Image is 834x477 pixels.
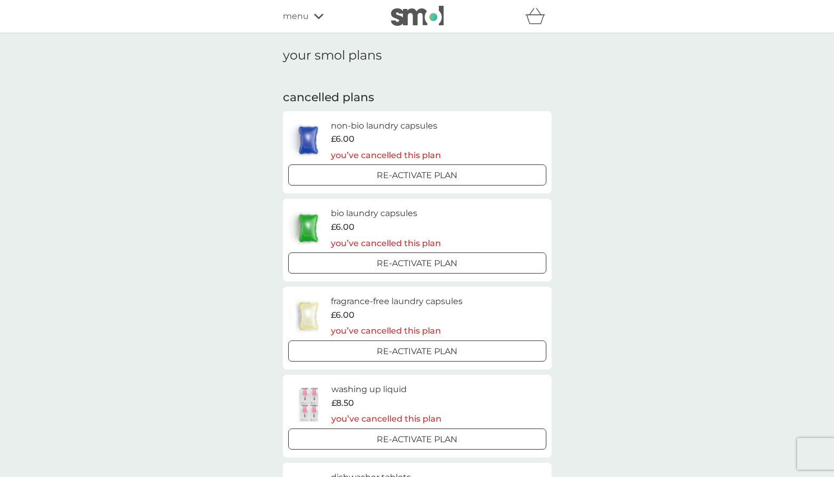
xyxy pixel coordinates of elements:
[331,132,355,146] span: £6.00
[331,237,441,250] p: you’ve cancelled this plan
[283,48,552,63] h1: your smol plans
[288,386,331,423] img: washing up liquid
[331,396,354,410] span: £8.50
[377,345,457,358] p: Re-activate Plan
[331,324,463,338] p: you’ve cancelled this plan
[331,119,441,133] h6: non-bio laundry capsules
[331,149,441,162] p: you’ve cancelled this plan
[331,412,441,426] p: you’ve cancelled this plan
[525,6,552,27] div: basket
[331,295,463,308] h6: fragrance-free laundry capsules
[283,90,552,106] h2: cancelled plans
[377,433,457,446] p: Re-activate Plan
[283,9,309,23] span: menu
[288,252,546,274] button: Re-activate Plan
[331,220,355,234] span: £6.00
[331,383,441,396] h6: washing up liquid
[288,429,546,450] button: Re-activate Plan
[331,207,441,220] h6: bio laundry capsules
[288,122,328,159] img: non-bio laundry capsules
[288,340,546,362] button: Re-activate Plan
[288,298,328,335] img: fragrance-free laundry capsules
[331,308,355,322] span: £6.00
[288,210,328,247] img: bio laundry capsules
[377,257,457,270] p: Re-activate Plan
[288,164,546,186] button: Re-activate Plan
[377,169,457,182] p: Re-activate Plan
[391,6,444,26] img: smol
